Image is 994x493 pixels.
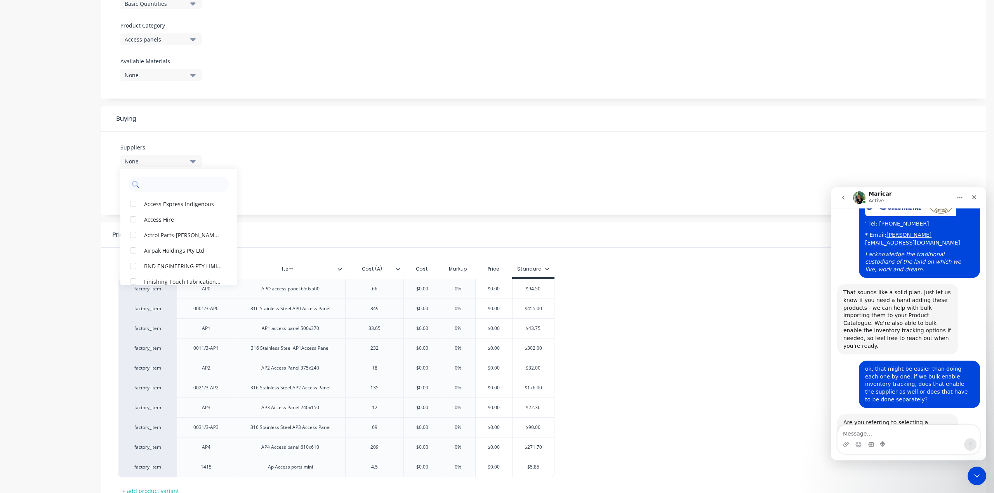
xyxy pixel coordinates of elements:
[144,215,222,223] div: Access Hire
[118,457,554,477] div: factory_item1415Ap Access ports mini4.5$0.000%$0.00$5.85
[474,437,513,457] div: $0.00
[126,424,169,431] div: factory_item
[120,69,202,81] button: None
[345,261,403,277] div: Cost (A)
[513,299,554,318] div: $455.00
[144,262,222,270] div: BND ENGINEERING PTY LIMITED
[513,398,554,417] div: $22.36
[513,358,554,378] div: $32.00
[120,21,198,30] label: Product Category
[12,232,121,300] div: Are you referring to selecting a Supplier for each of the products? If so, that would be a separa...
[126,285,169,292] div: factory_item
[262,462,319,472] div: Ap Access ports mini
[6,227,127,305] div: Are you referring to selecting a Supplier for each of the products? If so, that would be a separa...
[118,358,554,378] div: factory_itemAP2AP2 Access Panel 375x24018$0.000%$0.00$32.00
[403,261,441,277] div: Cost
[355,304,394,314] div: 349
[126,444,169,451] div: factory_item
[126,325,169,332] div: factory_item
[235,259,341,279] div: Item
[12,254,18,260] button: Upload attachment
[126,305,169,312] div: factory_item
[513,279,554,299] div: $94.50
[355,284,394,294] div: 66
[126,384,169,391] div: factory_item
[120,155,202,167] button: None
[101,106,986,132] div: Buying
[49,254,56,260] button: Start recording
[118,299,554,318] div: factory_item0001/3-AP0316 Stainless Steel AP0 Access Panel349$0.000%$0.00$455.00
[474,457,513,477] div: $0.00
[118,261,177,277] div: Xero Item #
[7,238,149,251] textarea: Message…
[144,231,222,239] div: Actrol Parts-[PERSON_NAME]-Metalflex
[255,363,325,373] div: AP2 Access Panel 375x240
[355,343,394,353] div: 232
[255,442,325,452] div: AP4 Access panel 610x610
[187,284,226,294] div: AP0
[513,319,554,338] div: $43.75
[513,457,554,477] div: $5.85
[187,422,226,432] div: 0031/3-AP3
[118,378,554,398] div: factory_item0021/3-AP2316 Stainless Steel AP2 Access Panel135$0.000%$0.00$176.00
[244,383,337,393] div: 316 Stainless Steel AP2 Access Panel
[244,304,337,314] div: 316 Stainless Steel AP0 Access Panel
[403,418,441,437] div: $0.00
[474,418,513,437] div: $0.00
[187,462,226,472] div: 1415
[513,339,554,358] div: $302.00
[513,378,554,398] div: $176.00
[37,254,43,260] button: Gif picker
[439,437,478,457] div: 0%
[474,358,513,378] div: $0.00
[187,304,226,314] div: 0001/3-AP0
[968,467,986,485] iframe: Intercom live chat
[118,338,554,358] div: factory_item0011/3-AP1316 Stainless Steel AP1Access Panel232$0.000%$0.00$302.00
[345,259,399,279] div: Cost (A)
[244,422,337,432] div: 316 Stainless Steel AP3 Access Panel
[126,345,169,352] div: factory_item
[6,227,149,322] div: Maricar says…
[439,378,478,398] div: 0%
[187,403,226,413] div: AP3
[355,383,394,393] div: 135
[125,35,187,43] div: Access panels
[118,417,554,437] div: factory_item0031/3-AP3316 Stainless Steel AP3 Access Panel69$0.000%$0.00$90.00
[355,442,394,452] div: 209
[439,358,478,378] div: 0%
[439,339,478,358] div: 0%
[120,143,202,151] label: Suppliers
[403,398,441,417] div: $0.00
[245,343,336,353] div: 316 Stainless Steel AP1Access Panel
[474,339,513,358] div: $0.00
[355,363,394,373] div: 18
[144,277,222,285] div: Finishing Touch Fabrications #48189071
[187,343,226,353] div: 0011/3-AP1
[439,457,478,477] div: 0%
[144,200,222,208] div: Access Express Indigenous
[255,284,326,294] div: APO access panel 650x500
[118,279,554,299] div: factory_itemAP0APO access panel 650x50066$0.000%$0.00$94.50
[126,463,169,470] div: factory_item
[355,462,394,472] div: 4.5
[355,422,394,432] div: 69
[126,404,169,411] div: factory_item
[118,437,554,457] div: factory_itemAP4AP4 Access panel 610x610209$0.000%$0.00$271.70
[24,254,31,260] button: Emoji picker
[187,363,226,373] div: AP2
[125,157,187,165] div: None
[439,299,478,318] div: 0%
[355,403,394,413] div: 12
